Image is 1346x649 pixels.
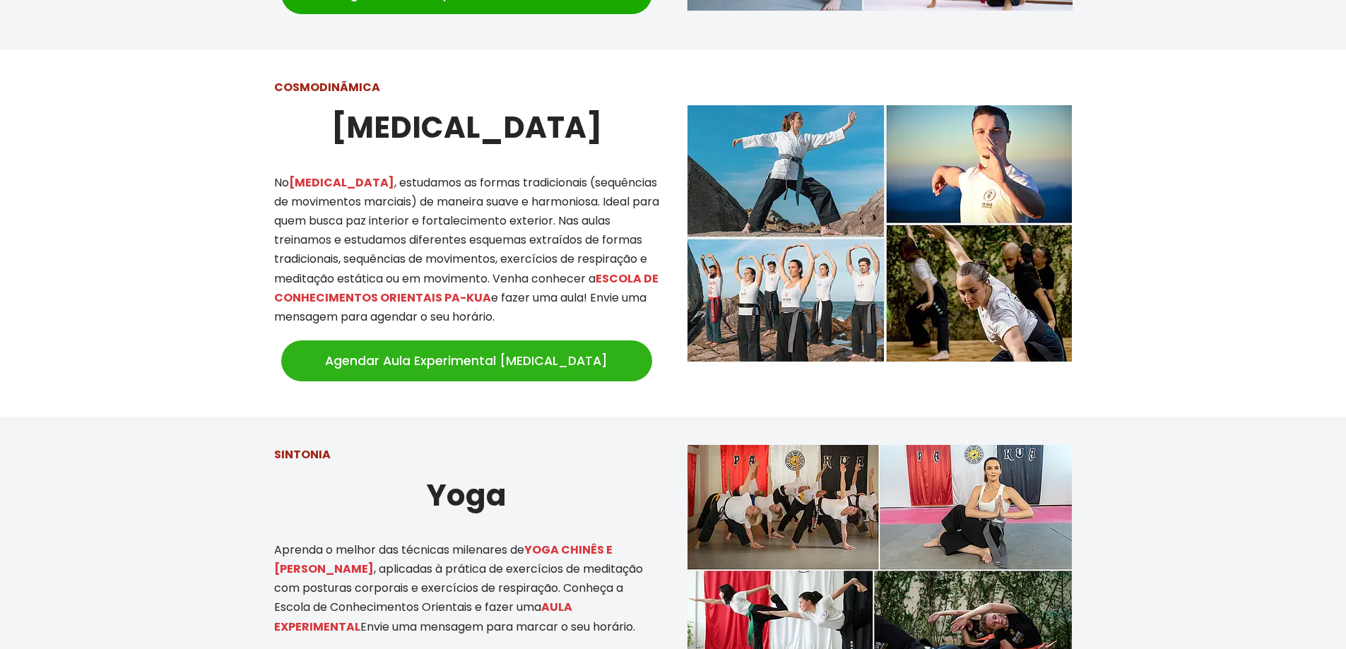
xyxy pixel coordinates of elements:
[274,446,331,463] strong: SINTONIA
[274,542,613,577] mark: YOGA CHINÊS E [PERSON_NAME]
[281,340,652,381] a: Agendar Aula Experimental [MEDICAL_DATA]
[274,599,572,634] mark: AULA EXPERIMENTAL
[274,540,659,636] p: Aprenda o melhor das técnicas milenares de , aplicadas à prática de exercícios de meditação com p...
[274,270,659,306] mark: ESCOLA DE CONHECIMENTOS ORIENTAIS PA-KUA
[427,475,507,516] strong: Yoga
[274,79,380,95] strong: COSMODINÃMICA
[274,173,659,327] p: No , estudamos as formas tradicionais (sequências de movimentos marciais) de maneira suave e harm...
[331,107,602,148] strong: [MEDICAL_DATA]
[289,174,394,191] mark: [MEDICAL_DATA]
